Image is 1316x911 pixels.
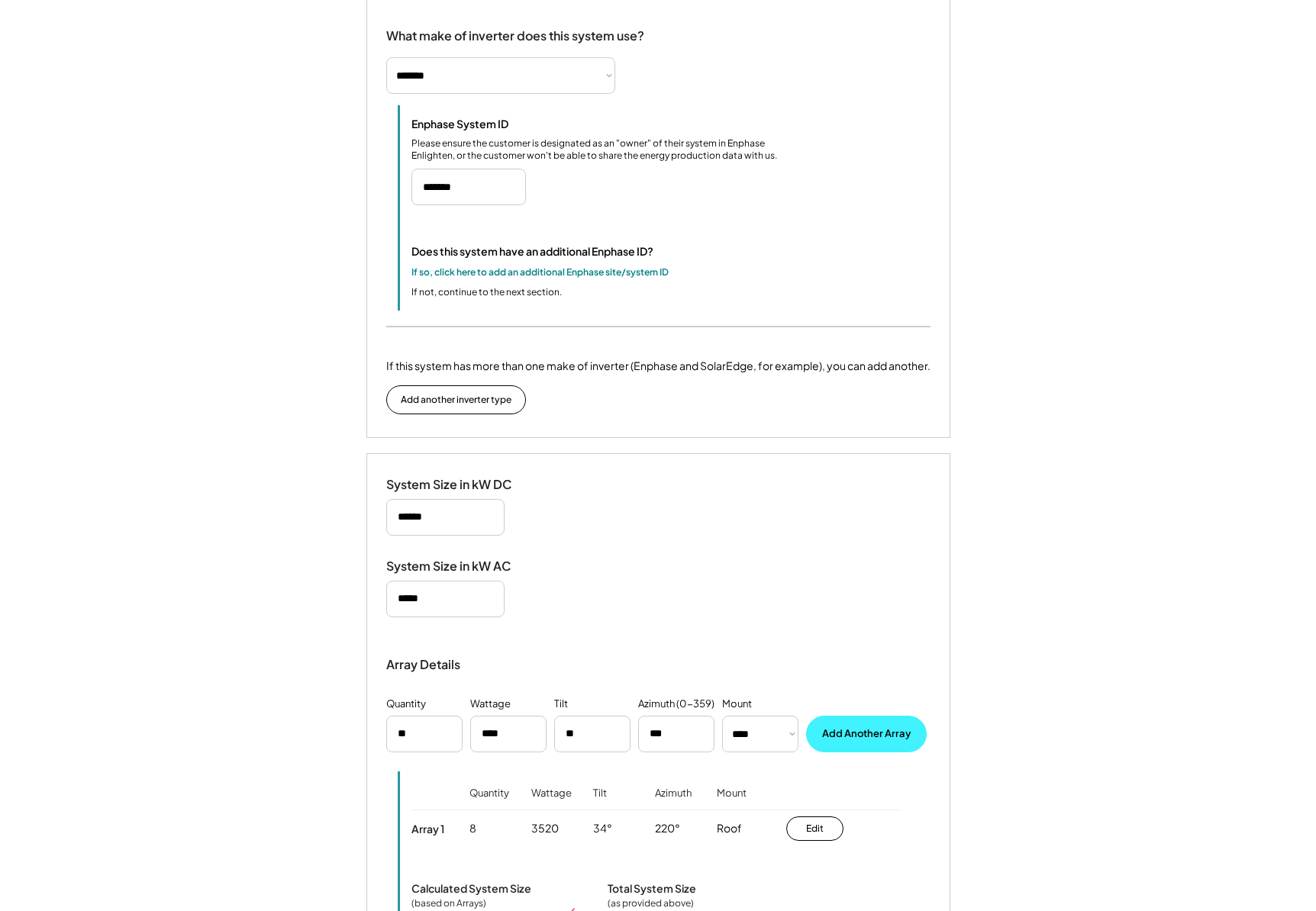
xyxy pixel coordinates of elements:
button: Edit [786,816,843,841]
div: Quantity [386,697,426,712]
div: 3520 [531,821,559,836]
div: If so, click here to add an additional Enphase site/system ID [411,266,669,279]
div: Mount [722,697,752,712]
div: Please ensure the customer is designated as an "owner" of their system in Enphase Enlighten, or t... [411,137,793,163]
button: Add another inverter type [386,385,526,414]
div: Total System Size [608,881,696,895]
div: Calculated System Size [411,881,531,895]
div: Azimuth [655,787,692,821]
div: Mount [717,787,747,821]
div: What make of inverter does this system use? [386,13,644,47]
div: Wattage [531,787,572,821]
div: 34° [593,821,612,836]
div: Does this system have an additional Enphase ID? [411,243,653,259]
div: Roof [717,821,742,836]
div: If not, continue to the next section. [411,285,562,299]
div: (based on Arrays) [411,897,488,909]
div: Wattage [470,697,511,712]
div: Tilt [554,697,568,712]
div: 8 [469,821,476,836]
div: Tilt [593,787,607,821]
div: If this system has more than one make of inverter (Enphase and SolarEdge, for example), you can a... [386,358,931,374]
div: 220° [655,821,680,836]
div: (as provided above) [608,897,694,909]
div: System Size in kW DC [386,477,539,493]
div: Enphase System ID [411,117,564,130]
div: Array Details [386,655,463,674]
div: Quantity [469,787,509,821]
div: Azimuth (0-359) [638,697,714,712]
button: Add Another Array [806,716,927,752]
div: System Size in kW AC [386,559,539,575]
div: Array 1 [411,822,444,835]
